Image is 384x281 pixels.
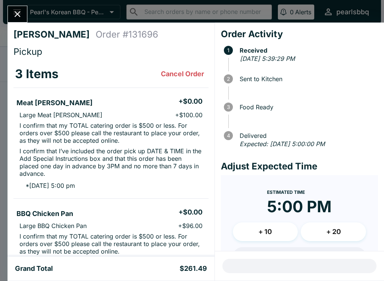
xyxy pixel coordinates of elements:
p: Large Meat [PERSON_NAME] [19,111,102,119]
span: Estimated Time [267,189,305,195]
span: Delivered [236,132,378,139]
p: I confirm that I’ve included the order pick up DATE & TIME in the Add Special Instructions box an... [19,147,202,177]
p: I confirm that my TOTAL catering order is $500 or less. For orders over $500 please call the rest... [19,122,202,144]
time: 5:00 PM [267,197,331,216]
button: + 10 [233,222,298,241]
em: [DATE] 5:39:29 PM [240,55,295,62]
button: Cancel Order [158,66,207,82]
span: Sent to Kitchen [236,76,378,82]
p: + $100.00 [175,111,202,119]
h4: Adjust Expected Time [221,161,378,172]
span: Received [236,47,378,54]
button: Close [8,6,27,22]
h5: + $0.00 [178,97,202,106]
p: * [DATE] 5:00 pm [19,182,75,189]
span: Pickup [13,46,42,57]
h4: Order Activity [221,29,378,40]
text: 4 [226,133,230,139]
button: + 20 [301,222,366,241]
p: I confirm that my TOTAL catering order is $500 or less. For orders over $500 please call the rest... [19,233,202,255]
h5: BBQ Chicken Pan [16,209,73,218]
h3: 3 Items [15,66,58,82]
p: + $96.00 [178,222,202,230]
h5: $261.49 [180,264,207,273]
h5: + $0.00 [178,208,202,217]
h5: Grand Total [15,264,53,273]
text: 3 [227,104,230,110]
em: Expected: [DATE] 5:00:00 PM [240,140,325,148]
p: Large BBQ Chicken Pan [19,222,87,230]
h4: Order # 131696 [96,29,158,40]
h5: Meat [PERSON_NAME] [16,98,93,107]
span: Food Ready [236,104,378,110]
text: 2 [227,76,230,82]
h4: [PERSON_NAME] [13,29,96,40]
text: 1 [227,47,229,53]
